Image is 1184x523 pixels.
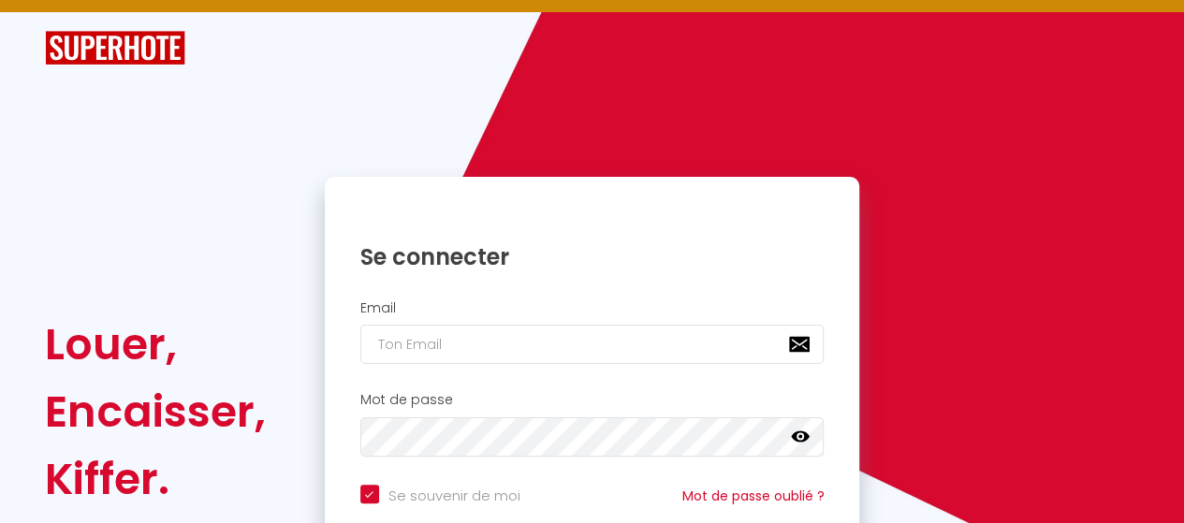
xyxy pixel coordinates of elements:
[360,392,825,408] h2: Mot de passe
[15,7,71,64] button: Ouvrir le widget de chat LiveChat
[360,242,825,271] h1: Se connecter
[360,325,825,364] input: Ton Email
[45,378,266,445] div: Encaisser,
[45,445,266,513] div: Kiffer.
[45,311,266,378] div: Louer,
[360,300,825,316] h2: Email
[681,487,824,505] a: Mot de passe oublié ?
[45,31,185,65] img: SuperHote logo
